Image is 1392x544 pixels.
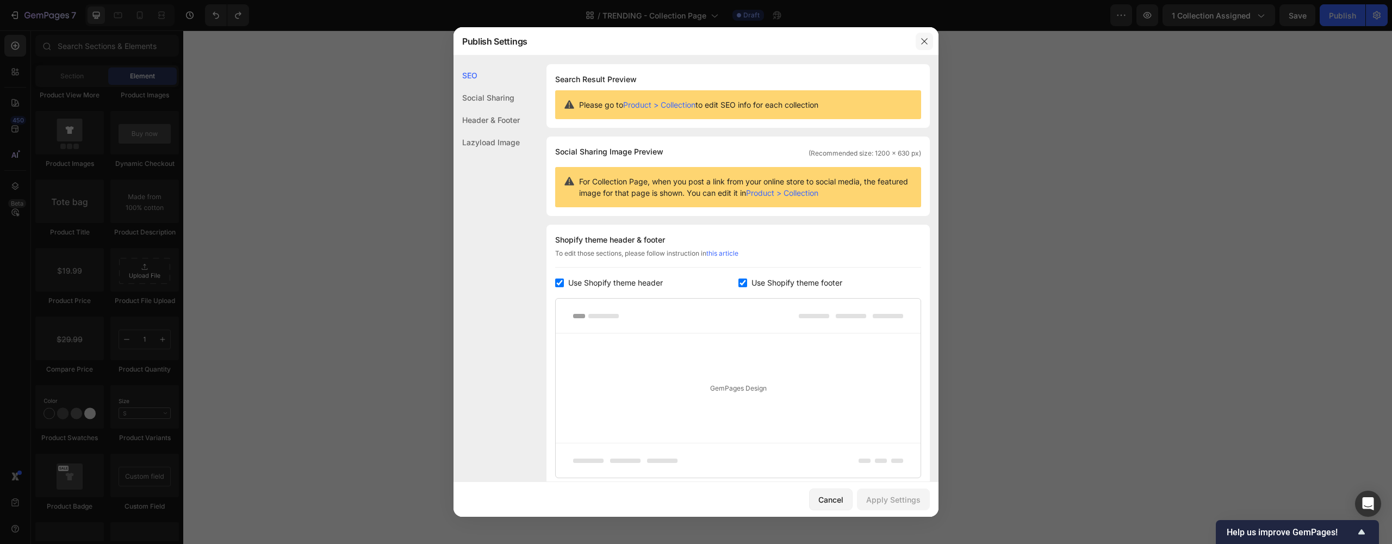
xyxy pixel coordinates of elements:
span: Use Shopify theme header [568,276,663,289]
div: Shopify theme header & footer [555,233,921,246]
div: Open Intercom Messenger [1355,491,1381,517]
button: Cancel [809,489,853,510]
div: To edit those sections, please follow instruction in [555,249,921,268]
span: (Recommended size: 1200 x 630 px) [809,149,921,158]
div: Cancel [818,494,843,505]
span: For Collection Page, when you post a link from your online store to social media, the featured im... [579,176,912,199]
span: Help us improve GemPages! [1227,527,1355,537]
span: Please go to to edit SEO info for each collection [579,99,818,110]
a: Product > Collection [623,100,695,109]
div: Apply Settings [866,494,921,505]
div: Social Sharing [453,86,520,109]
a: this article [706,249,738,257]
div: Header & Footer [453,109,520,131]
button: Apply Settings [857,489,930,510]
span: Social Sharing Image Preview [555,145,663,158]
h1: Search Result Preview [555,73,921,86]
button: Show survey - Help us improve GemPages! [1227,526,1368,539]
div: Publish Settings [453,27,910,55]
a: Product > Collection [746,188,818,197]
div: GemPages Design [556,333,921,443]
div: SEO [453,64,520,86]
div: Lazyload Image [453,131,520,153]
span: Use Shopify theme footer [751,276,842,289]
